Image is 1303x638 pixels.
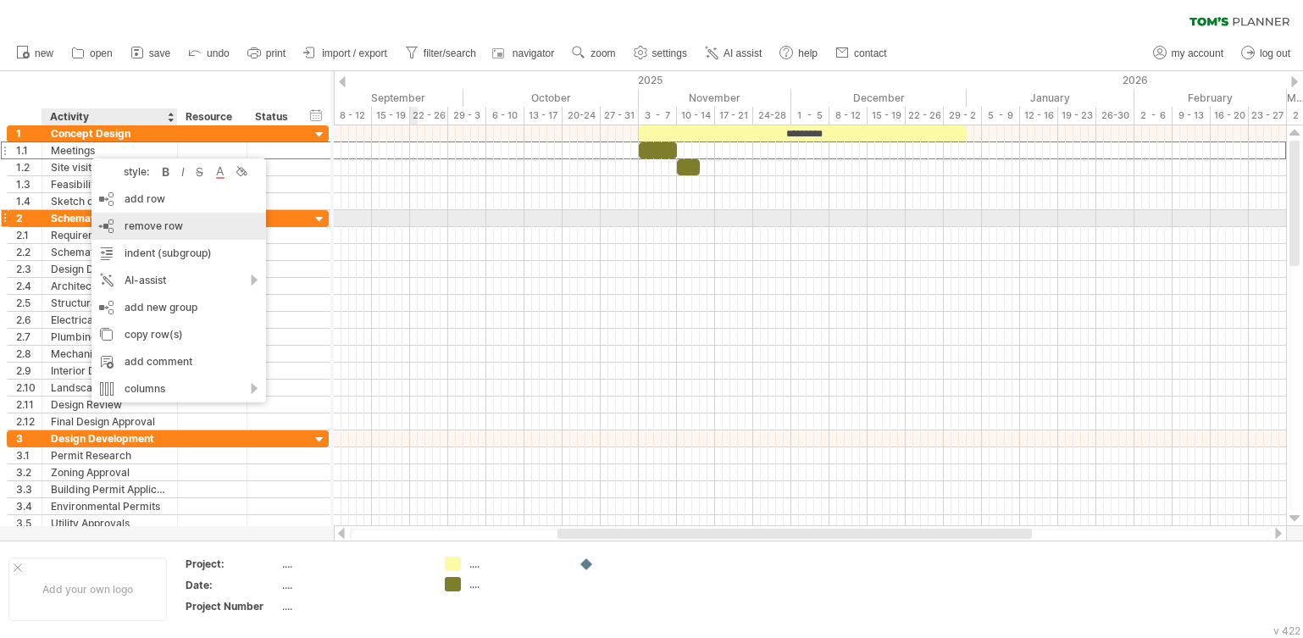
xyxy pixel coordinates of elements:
div: 8 - 12 [829,107,868,125]
div: Status [255,108,292,125]
div: 2.9 [16,363,42,379]
div: 2.3 [16,261,42,277]
div: Landscape Design [51,380,169,396]
a: import / export [299,42,392,64]
a: AI assist [701,42,767,64]
div: 1 - 5 [791,107,829,125]
div: Final Design Approval [51,413,169,430]
div: copy row(s) [91,321,266,348]
div: 2 [16,210,42,226]
span: contact [854,47,887,59]
span: undo [207,47,230,59]
div: Mechanical Systems Design [51,346,169,362]
div: .... [469,577,562,591]
div: Feasibility report [51,176,169,192]
span: log out [1260,47,1290,59]
div: 19 - 23 [1058,107,1096,125]
a: navigator [490,42,559,64]
div: 8 - 12 [334,107,372,125]
div: 9 - 13 [1173,107,1211,125]
div: 20-24 [563,107,601,125]
div: 2.6 [16,312,42,328]
div: 24-28 [753,107,791,125]
div: 2.8 [16,346,42,362]
div: 13 - 17 [524,107,563,125]
div: Activity [50,108,168,125]
div: Building Permit Application [51,481,169,497]
div: Sketch design outcome [51,193,169,209]
div: 22 - 26 [906,107,944,125]
div: indent (subgroup) [91,240,266,267]
div: Zoning Approval [51,464,169,480]
a: new [12,42,58,64]
div: 1 [16,125,42,141]
div: 10 - 14 [677,107,715,125]
div: 3.4 [16,498,42,514]
div: Project: [186,557,279,571]
div: Schematic Design [51,244,169,260]
div: December 2025 [791,89,967,107]
div: 3.1 [16,447,42,463]
a: contact [831,42,892,64]
span: my account [1172,47,1223,59]
div: 5 - 9 [982,107,1020,125]
div: 2.7 [16,329,42,345]
div: Design Development [51,261,169,277]
div: February 2026 [1134,89,1287,107]
span: help [798,47,818,59]
div: .... [282,578,424,592]
span: navigator [513,47,554,59]
div: v 422 [1273,624,1300,637]
a: save [126,42,175,64]
span: open [90,47,113,59]
span: import / export [322,47,387,59]
div: .... [282,557,424,571]
span: save [149,47,170,59]
div: 2 - 6 [1134,107,1173,125]
a: filter/search [401,42,481,64]
div: .... [469,557,562,571]
div: 15 - 19 [868,107,906,125]
span: AI assist [724,47,762,59]
a: my account [1149,42,1228,64]
div: .... [282,599,424,613]
div: Plumbing Planning [51,329,169,345]
span: new [35,47,53,59]
div: January 2026 [967,89,1134,107]
div: add row [91,186,266,213]
div: 3.5 [16,515,42,531]
div: Permit Research [51,447,169,463]
div: October 2025 [463,89,639,107]
div: add new group [91,294,266,321]
div: Project Number [186,599,279,613]
div: 2.10 [16,380,42,396]
div: Requirements Gathering [51,227,169,243]
div: Meetings [51,142,169,158]
div: 12 - 16 [1020,107,1058,125]
div: 3 [16,430,42,447]
div: style: [98,165,158,178]
div: 26-30 [1096,107,1134,125]
div: 2.4 [16,278,42,294]
span: print [266,47,286,59]
div: Design Review [51,397,169,413]
div: add comment [91,348,266,375]
div: AI-assist [91,267,266,294]
a: settings [629,42,692,64]
div: 29 - 3 [448,107,486,125]
div: 15 - 19 [372,107,410,125]
div: Add your own logo [8,558,167,621]
div: November 2025 [639,89,791,107]
div: 6 - 10 [486,107,524,125]
div: 22 - 26 [410,107,448,125]
div: columns [91,375,266,402]
div: 2.11 [16,397,42,413]
a: log out [1237,42,1295,64]
div: Resource [186,108,237,125]
div: Schematic Design [51,210,169,226]
span: filter/search [424,47,476,59]
a: undo [184,42,235,64]
div: 16 - 20 [1211,107,1249,125]
div: 2.5 [16,295,42,311]
div: Interior Design [51,363,169,379]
